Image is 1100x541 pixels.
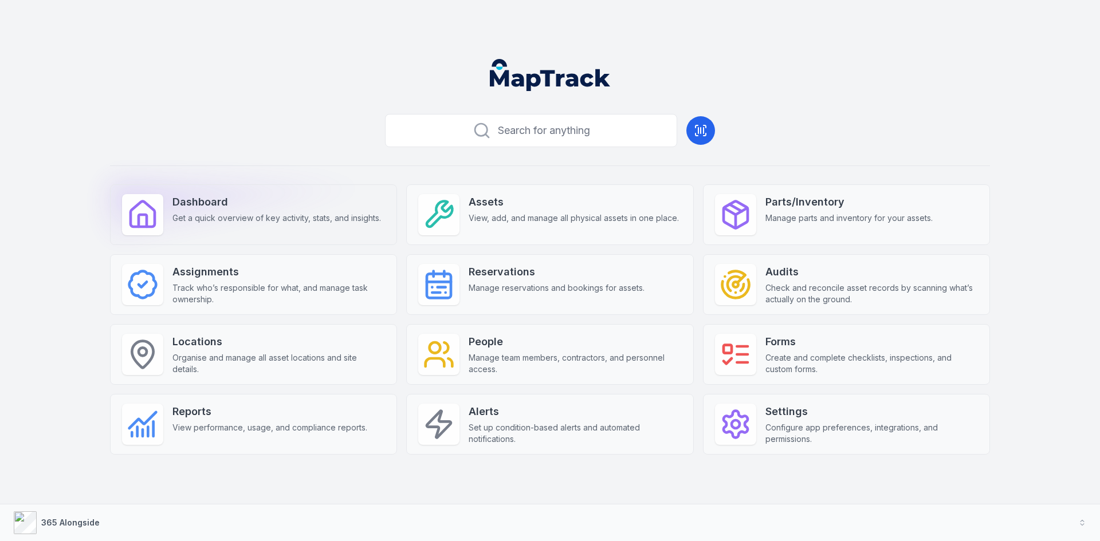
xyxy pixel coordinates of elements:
[703,254,990,315] a: AuditsCheck and reconcile asset records by scanning what’s actually on the ground.
[469,282,645,294] span: Manage reservations and bookings for assets.
[469,194,679,210] strong: Assets
[765,194,933,210] strong: Parts/Inventory
[498,123,590,139] span: Search for anything
[172,264,385,280] strong: Assignments
[110,184,397,245] a: DashboardGet a quick overview of key activity, stats, and insights.
[41,518,100,527] strong: 365 Alongside
[765,334,978,350] strong: Forms
[172,334,385,350] strong: Locations
[110,324,397,385] a: LocationsOrganise and manage all asset locations and site details.
[110,394,397,455] a: ReportsView performance, usage, and compliance reports.
[765,352,978,375] span: Create and complete checklists, inspections, and custom forms.
[765,404,978,420] strong: Settings
[472,59,628,91] nav: Global
[765,282,978,305] span: Check and reconcile asset records by scanning what’s actually on the ground.
[406,254,693,315] a: ReservationsManage reservations and bookings for assets.
[172,194,381,210] strong: Dashboard
[172,282,385,305] span: Track who’s responsible for what, and manage task ownership.
[385,114,677,147] button: Search for anything
[469,352,681,375] span: Manage team members, contractors, and personnel access.
[172,422,367,433] span: View performance, usage, and compliance reports.
[406,324,693,385] a: PeopleManage team members, contractors, and personnel access.
[406,394,693,455] a: AlertsSet up condition-based alerts and automated notifications.
[469,264,645,280] strong: Reservations
[406,184,693,245] a: AssetsView, add, and manage all physical assets in one place.
[765,264,978,280] strong: Audits
[765,422,978,445] span: Configure app preferences, integrations, and permissions.
[703,394,990,455] a: SettingsConfigure app preferences, integrations, and permissions.
[110,254,397,315] a: AssignmentsTrack who’s responsible for what, and manage task ownership.
[703,324,990,385] a: FormsCreate and complete checklists, inspections, and custom forms.
[765,212,933,224] span: Manage parts and inventory for your assets.
[172,404,367,420] strong: Reports
[172,352,385,375] span: Organise and manage all asset locations and site details.
[469,404,681,420] strong: Alerts
[172,212,381,224] span: Get a quick overview of key activity, stats, and insights.
[469,422,681,445] span: Set up condition-based alerts and automated notifications.
[703,184,990,245] a: Parts/InventoryManage parts and inventory for your assets.
[469,212,679,224] span: View, add, and manage all physical assets in one place.
[469,334,681,350] strong: People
